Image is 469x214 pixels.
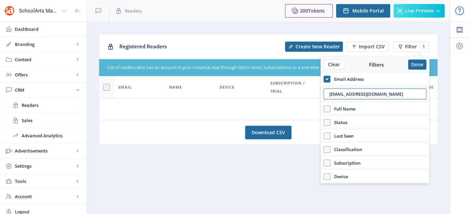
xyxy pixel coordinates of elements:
div: Filters [344,61,408,68]
span: Create New Reader [296,44,340,49]
span: Name [169,83,182,91]
button: 200Tokens [285,4,333,18]
span: Device [330,172,348,181]
a: Readers [7,98,80,113]
span: Subscription / Trial [270,79,317,95]
a: New page [281,42,343,52]
span: Email Address [330,75,364,83]
button: Create New Reader [285,42,343,52]
span: Sales [22,117,80,124]
span: Live Preview [405,8,433,14]
button: Done [408,60,426,70]
span: Content [15,56,74,63]
a: Sales [7,113,80,128]
button: Live Preview [394,4,445,18]
a: Download CSV [245,126,291,139]
span: Readers [125,7,142,14]
span: CRM [15,87,74,93]
span: Mobile Portal [352,8,384,14]
div: List of readers who has an account in your Universal App through Opt-in form, Subscriptions, or a... [108,65,389,71]
span: Registered Readers [119,43,167,50]
span: Status [330,118,347,126]
span: Advanced Analytics [22,132,80,139]
span: Filter [405,44,417,49]
button: Mobile Portal [336,4,390,18]
span: Settings [15,163,74,169]
span: Import CSV [359,44,385,49]
button: Import CSV [347,42,389,52]
div: SchoolArts Magazine [19,3,59,18]
img: properties.app_icon.png [4,5,15,16]
span: Offers [15,71,74,78]
app-collection-view: Registered Readers [99,34,438,120]
span: Readers [22,102,80,109]
span: Last Seen [330,132,354,140]
span: Email [118,83,132,91]
div: 1 [420,44,425,49]
span: Device [219,83,234,91]
span: Account [15,193,74,200]
button: Filter1 [393,42,429,52]
span: Full Name [330,105,355,113]
span: Dashboard [15,26,81,32]
span: Classification [330,145,362,153]
span: Advertisements [15,147,74,154]
span: Subscription [330,159,360,167]
span: Tokens [308,7,325,14]
span: Branding [15,41,74,48]
span: Tools [15,178,74,185]
a: Advanced Analytics [7,128,80,143]
button: Clear [324,60,344,70]
a: New page [343,42,389,52]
